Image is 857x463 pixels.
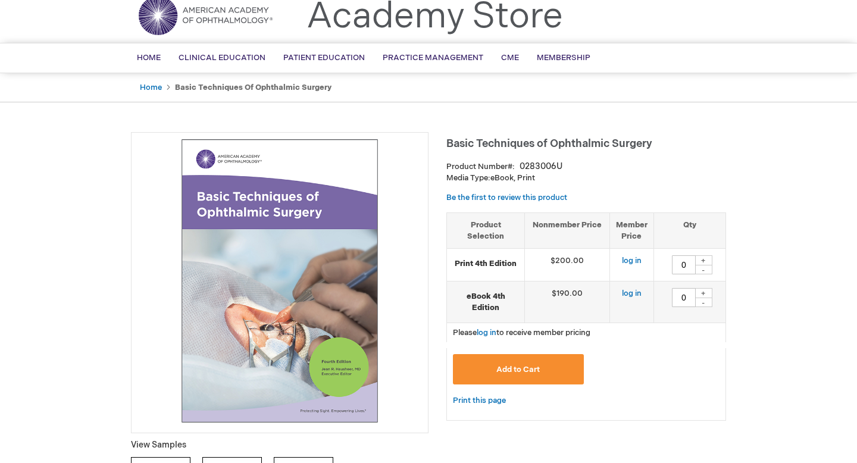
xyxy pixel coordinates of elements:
[446,137,652,150] span: Basic Techniques of Ophthalmic Surgery
[537,53,590,62] span: Membership
[446,193,567,202] a: Be the first to review this product
[131,439,428,451] p: View Samples
[695,288,712,298] div: +
[175,83,331,92] strong: Basic Techniques of Ophthalmic Surgery
[179,53,265,62] span: Clinical Education
[453,291,518,313] strong: eBook 4th Edition
[525,249,610,281] td: $200.00
[525,281,610,323] td: $190.00
[446,173,726,184] p: eBook, Print
[695,255,712,265] div: +
[520,161,562,173] div: 0283006U
[383,53,483,62] span: Practice Management
[446,162,515,171] strong: Product Number
[622,289,642,298] a: log in
[453,354,584,384] button: Add to Cart
[672,288,696,307] input: Qty
[453,393,506,408] a: Print this page
[137,53,161,62] span: Home
[137,139,422,423] img: Basic Techniques of Ophthalmic Surgery
[453,258,518,270] strong: Print 4th Edition
[653,212,725,248] th: Qty
[622,256,642,265] a: log in
[283,53,365,62] span: Patient Education
[609,212,653,248] th: Member Price
[477,328,496,337] a: log in
[695,265,712,274] div: -
[501,53,519,62] span: CME
[695,298,712,307] div: -
[447,212,525,248] th: Product Selection
[672,255,696,274] input: Qty
[496,365,540,374] span: Add to Cart
[453,328,590,337] span: Please to receive member pricing
[446,173,490,183] strong: Media Type:
[140,83,162,92] a: Home
[525,212,610,248] th: Nonmember Price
